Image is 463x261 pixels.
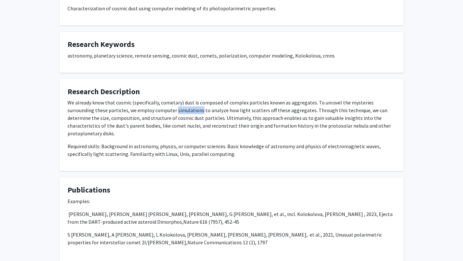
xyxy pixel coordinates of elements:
p: We already know that cosmic (specifically, cometary) dust is composed of complex particles known ... [68,99,395,137]
span: Nature Communications 12 (1), 1797 [187,239,268,246]
p: astronomy, planetary science, remote sensing, cosmic dust, comets, polarization, computer modelin... [68,52,395,59]
h4: Research Keywords [68,40,395,49]
p: Required skills: Background in astronomy, physics, or computer sciences. Basic knowledge of astro... [68,142,395,158]
p: Examples: [68,197,395,205]
span: [PERSON_NAME], [PERSON_NAME] [PERSON_NAME], [PERSON_NAME], G [PERSON_NAME], et al., incl. Kolokol... [68,211,393,225]
p: Characterization of cosmic dust using computer modeling of its photopolarimetric properties [68,4,395,12]
span: Nature 616 (7957), 452-45 [183,219,239,225]
span: S [PERSON_NAME], A [PERSON_NAME], L Kolokolova, [PERSON_NAME], [PERSON_NAME], [PERSON_NAME], et a... [68,231,382,246]
iframe: Chat [5,232,27,256]
h4: Publications [68,185,395,195]
h4: Research Description [68,87,395,96]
